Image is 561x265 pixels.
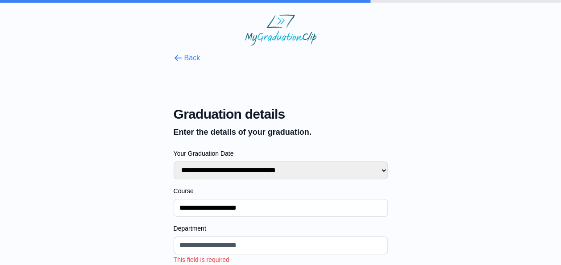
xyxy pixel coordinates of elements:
[174,53,200,63] button: Back
[245,14,316,46] img: MyGraduationClip
[174,186,388,195] label: Course
[174,224,388,233] label: Department
[174,106,388,122] span: Graduation details
[174,149,388,158] label: Your Graduation Date
[174,256,229,263] span: This field is required
[174,126,388,138] p: Enter the details of your graduation.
